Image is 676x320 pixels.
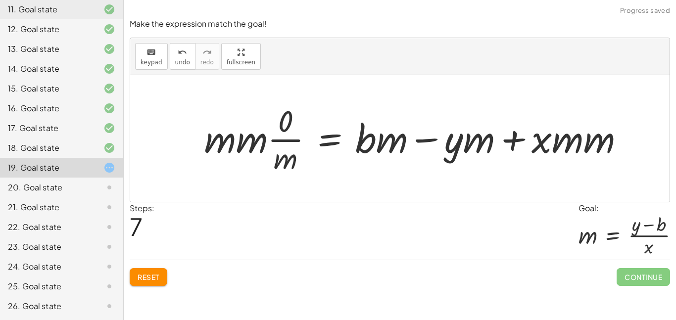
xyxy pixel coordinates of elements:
i: Task not started. [103,261,115,273]
div: 11. Goal state [8,3,88,15]
button: Reset [130,268,167,286]
div: 13. Goal state [8,43,88,55]
span: Reset [138,273,159,281]
i: keyboard [146,46,156,58]
i: Task not started. [103,182,115,193]
div: 15. Goal state [8,83,88,94]
p: Make the expression match the goal! [130,18,670,30]
i: Task not started. [103,221,115,233]
i: Task not started. [103,300,115,312]
i: Task not started. [103,201,115,213]
span: fullscreen [227,59,255,66]
span: keypad [141,59,162,66]
div: 12. Goal state [8,23,88,35]
i: Task finished and correct. [103,43,115,55]
div: 24. Goal state [8,261,88,273]
i: Task not started. [103,280,115,292]
i: Task finished and correct. [103,83,115,94]
i: Task finished and correct. [103,3,115,15]
i: undo [178,46,187,58]
i: Task finished and correct. [103,23,115,35]
i: Task finished and correct. [103,142,115,154]
span: 7 [130,211,143,241]
div: 22. Goal state [8,221,88,233]
button: keyboardkeypad [135,43,168,70]
div: 17. Goal state [8,122,88,134]
div: 21. Goal state [8,201,88,213]
i: Task not started. [103,241,115,253]
button: undoundo [170,43,195,70]
div: 25. Goal state [8,280,88,292]
i: Task finished and correct. [103,63,115,75]
label: Steps: [130,203,154,213]
div: 26. Goal state [8,300,88,312]
i: Task finished and correct. [103,122,115,134]
button: redoredo [195,43,219,70]
span: Progress saved [620,6,670,16]
i: Task started. [103,162,115,174]
div: 18. Goal state [8,142,88,154]
i: Task finished and correct. [103,102,115,114]
div: 20. Goal state [8,182,88,193]
i: redo [202,46,212,58]
div: 19. Goal state [8,162,88,174]
span: redo [200,59,214,66]
div: Goal: [579,202,670,214]
div: 16. Goal state [8,102,88,114]
div: 23. Goal state [8,241,88,253]
button: fullscreen [221,43,261,70]
span: undo [175,59,190,66]
div: 14. Goal state [8,63,88,75]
